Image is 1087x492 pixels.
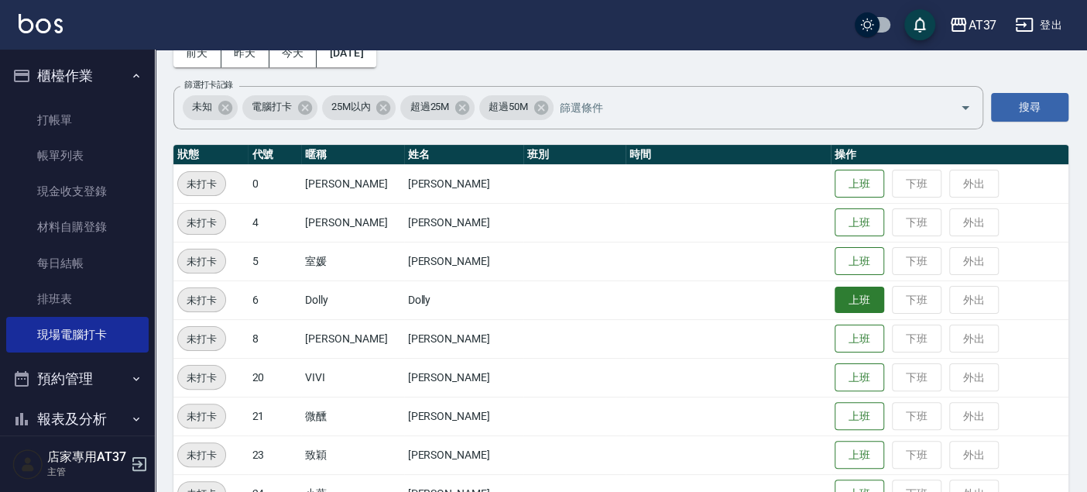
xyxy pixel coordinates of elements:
[301,319,403,358] td: [PERSON_NAME]
[626,145,831,165] th: 時間
[831,145,1068,165] th: 操作
[183,99,221,115] span: 未知
[301,145,403,165] th: 暱稱
[248,280,301,319] td: 6
[991,93,1068,122] button: 搜尋
[835,208,884,237] button: 上班
[248,397,301,435] td: 21
[248,319,301,358] td: 8
[301,358,403,397] td: VIVI
[301,242,403,280] td: 室媛
[835,170,884,198] button: 上班
[301,280,403,319] td: Dolly
[248,145,301,165] th: 代號
[173,39,221,67] button: 前天
[6,359,149,399] button: 預約管理
[178,408,225,425] span: 未打卡
[835,325,884,353] button: 上班
[835,363,884,392] button: 上班
[968,15,996,35] div: AT37
[835,287,884,314] button: 上班
[322,95,396,120] div: 25M以內
[12,449,43,480] img: Person
[6,399,149,439] button: 報表及分析
[178,176,225,192] span: 未打卡
[221,39,269,67] button: 昨天
[404,164,523,203] td: [PERSON_NAME]
[184,79,233,91] label: 篩選打卡記錄
[178,253,225,270] span: 未打卡
[19,14,63,33] img: Logo
[322,99,380,115] span: 25M以內
[6,317,149,353] a: 現場電腦打卡
[248,358,301,397] td: 20
[242,99,301,115] span: 電腦打卡
[404,358,523,397] td: [PERSON_NAME]
[835,247,884,276] button: 上班
[835,402,884,431] button: 上班
[404,145,523,165] th: 姓名
[301,435,403,474] td: 致穎
[6,102,149,138] a: 打帳單
[248,242,301,280] td: 5
[404,319,523,358] td: [PERSON_NAME]
[523,145,626,165] th: 班別
[269,39,317,67] button: 今天
[242,95,317,120] div: 電腦打卡
[178,292,225,308] span: 未打卡
[953,95,978,120] button: Open
[173,145,248,165] th: 狀態
[556,94,933,121] input: 篩選條件
[47,449,126,465] h5: 店家專用AT37
[178,215,225,231] span: 未打卡
[404,435,523,474] td: [PERSON_NAME]
[6,281,149,317] a: 排班表
[183,95,238,120] div: 未知
[1009,11,1068,40] button: 登出
[404,203,523,242] td: [PERSON_NAME]
[317,39,375,67] button: [DATE]
[248,435,301,474] td: 23
[904,9,935,40] button: save
[248,164,301,203] td: 0
[301,397,403,435] td: 微醺
[301,203,403,242] td: [PERSON_NAME]
[47,465,126,479] p: 主管
[400,95,475,120] div: 超過25M
[178,370,225,386] span: 未打卡
[404,397,523,435] td: [PERSON_NAME]
[943,9,1003,41] button: AT37
[479,95,554,120] div: 超過50M
[6,138,149,174] a: 帳單列表
[178,447,225,463] span: 未打卡
[6,56,149,96] button: 櫃檯作業
[404,242,523,280] td: [PERSON_NAME]
[835,441,884,470] button: 上班
[6,174,149,209] a: 現金收支登錄
[400,99,458,115] span: 超過25M
[6,209,149,245] a: 材料自購登錄
[6,246,149,281] a: 每日結帳
[301,164,403,203] td: [PERSON_NAME]
[248,203,301,242] td: 4
[404,280,523,319] td: Dolly
[479,99,537,115] span: 超過50M
[178,331,225,347] span: 未打卡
